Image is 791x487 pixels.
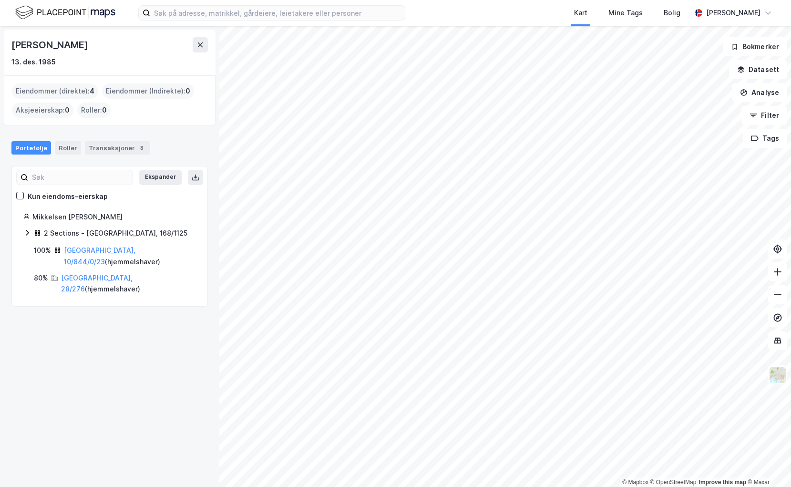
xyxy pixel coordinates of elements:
button: Datasett [729,60,787,79]
div: Mine Tags [608,7,643,19]
div: 100% [34,245,51,256]
button: Tags [743,129,787,148]
div: Eiendommer (direkte) : [12,83,98,99]
div: Eiendommer (Indirekte) : [102,83,194,99]
img: logo.f888ab2527a4732fd821a326f86c7f29.svg [15,4,115,21]
span: 0 [185,85,190,97]
span: 0 [65,104,70,116]
span: 4 [90,85,94,97]
div: Transaksjoner [85,141,150,155]
div: 2 Sections - [GEOGRAPHIC_DATA], 168/1125 [44,228,187,239]
div: Kontrollprogram for chat [743,441,791,487]
iframe: Chat Widget [743,441,791,487]
div: Kun eiendoms-eierskap [28,191,108,202]
div: Portefølje [11,141,51,155]
div: ( hjemmelshaver ) [64,245,196,268]
div: [PERSON_NAME] [706,7,760,19]
div: Roller : [77,103,111,118]
img: Z [769,366,787,384]
a: [GEOGRAPHIC_DATA], 28/276 [61,274,133,293]
a: Mapbox [622,479,648,486]
button: Ekspander [139,170,182,185]
button: Bokmerker [723,37,787,56]
div: 8 [137,143,146,153]
a: Improve this map [699,479,746,486]
input: Søk på adresse, matrikkel, gårdeiere, leietakere eller personer [150,6,405,20]
div: 13. des. 1985 [11,56,56,68]
div: ( hjemmelshaver ) [61,272,196,295]
span: 0 [102,104,107,116]
button: Analyse [732,83,787,102]
div: Aksjeeierskap : [12,103,73,118]
div: Mikkelsen [PERSON_NAME] [32,211,196,223]
button: Filter [741,106,787,125]
div: [PERSON_NAME] [11,37,90,52]
div: Roller [55,141,81,155]
div: 80% [34,272,48,284]
div: Bolig [664,7,680,19]
div: Kart [574,7,587,19]
input: Søk [28,170,133,185]
a: OpenStreetMap [650,479,697,486]
a: [GEOGRAPHIC_DATA], 10/844/0/23 [64,246,135,266]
